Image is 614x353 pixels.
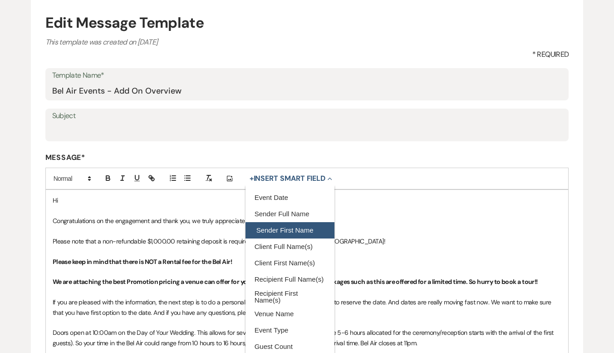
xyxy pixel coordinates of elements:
h4: Edit Message Template [45,12,569,34]
button: Event Date [246,189,334,206]
button: Recipient Full Name(s) [246,271,334,288]
span: Hi [53,196,58,204]
button: Venue Name [246,306,334,322]
p: This template was created on [DATE] [45,36,569,48]
strong: Please keep in mind that there is NOT a Rental fee for the Bel Air! [53,258,232,266]
span: Congratulations on the engagement and thank you, we truly appreciate your interest in the Bel Air. [53,217,315,225]
button: Client First Name(s) [246,255,334,271]
label: Message* [45,153,569,162]
label: Subject [52,109,562,123]
button: Client Full Name(s) [246,239,334,255]
button: Insert Smart Field [246,173,335,184]
span: If you are pleased with the information, the next step is to do a personal tour, decide on a date... [53,298,553,316]
strong: We are attaching the best Promotion pricing a venue can offer for your size of Wedding. Promo Pac... [53,278,538,286]
span: * Required [532,49,569,60]
span: Please note that a non-refundable $1,000.00 retaining deposit is required to reserve any date at ... [53,237,385,245]
button: Sender Full Name [246,206,334,222]
span: + [250,175,254,182]
button: Recipient First Name(s) [246,288,334,304]
label: Template Name* [52,69,562,82]
button: Event Type [246,322,334,338]
button: Sender First Name [246,222,334,239]
span: Doors open at 10:00am on the Day of Your Wedding. This allows for several hours of decorating tim... [53,328,555,347]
